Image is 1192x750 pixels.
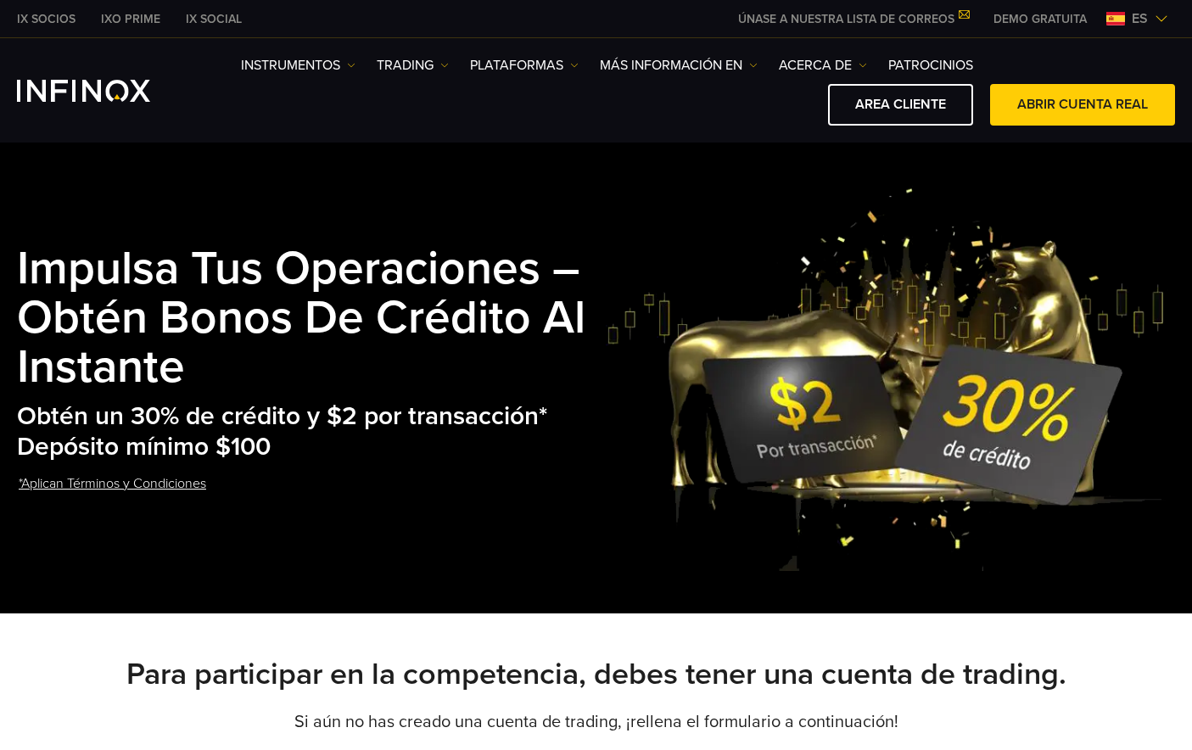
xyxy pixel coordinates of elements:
a: PLATAFORMAS [470,55,579,76]
a: ABRIR CUENTA REAL [990,84,1175,126]
p: Si aún no has creado una cuenta de trading, ¡rellena el formulario a continuación! [17,710,1175,734]
a: INFINOX [88,10,173,28]
a: *Aplican Términos y Condiciones [17,463,208,505]
a: ÚNASE A NUESTRA LISTA DE CORREOS [725,12,981,26]
a: TRADING [377,55,449,76]
strong: Para participar en la competencia, debes tener una cuenta de trading. [126,656,1066,692]
a: INFINOX Logo [17,80,190,102]
a: ACERCA DE [779,55,867,76]
a: INFINOX [4,10,88,28]
strong: Impulsa tus Operaciones – Obtén Bonos de Crédito al Instante [17,241,585,395]
h2: Obtén un 30% de crédito y $2 por transacción* Depósito mínimo $100 [17,401,606,463]
a: INFINOX [173,10,255,28]
span: es [1125,8,1155,29]
a: Patrocinios [888,55,973,76]
a: Instrumentos [241,55,355,76]
a: INFINOX MENU [981,10,1100,28]
a: Más información en [600,55,758,76]
a: AREA CLIENTE [828,84,973,126]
